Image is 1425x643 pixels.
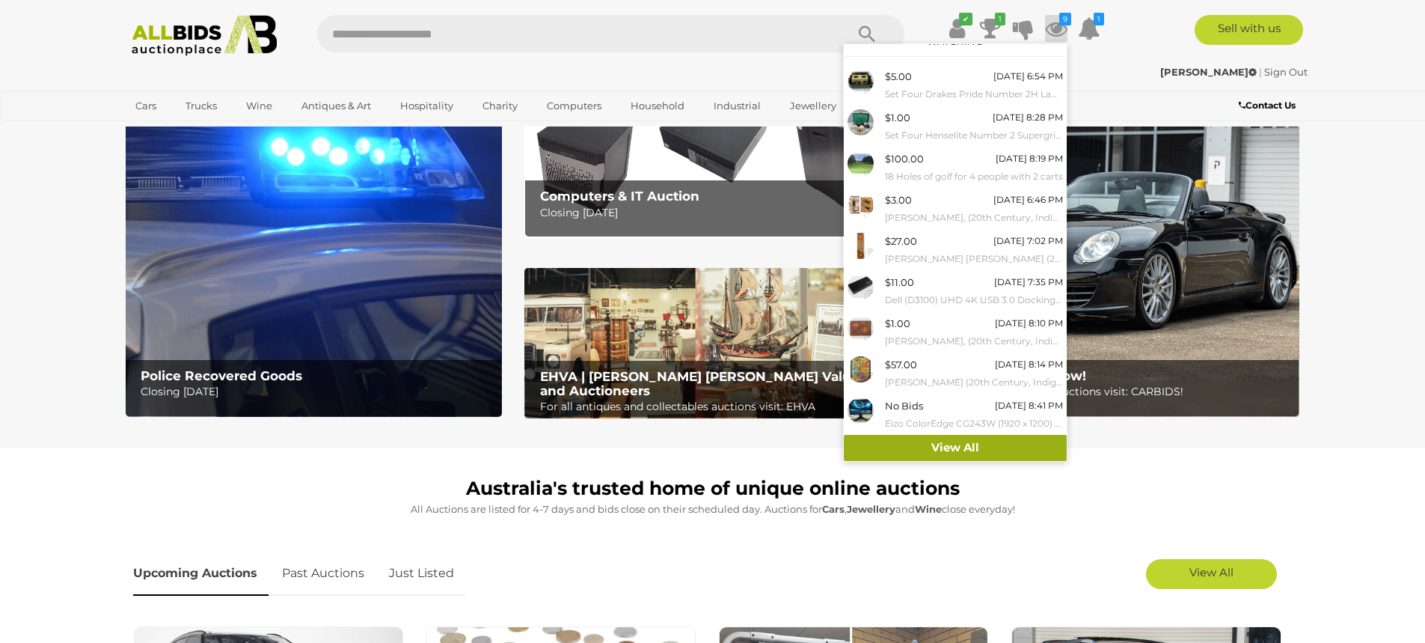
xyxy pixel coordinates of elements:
[292,94,381,118] a: Antiques & Art
[844,435,1067,461] a: View All
[993,109,1063,126] div: [DATE] 8:28 PM
[844,229,1067,270] a: $27.00 [DATE] 7:02 PM [PERSON_NAME] [PERSON_NAME] (20th Century, Indigenous-Australian, 1972), Un...
[848,315,874,341] img: 54183-1a.jpg
[126,94,166,118] a: Cars
[993,192,1063,208] div: [DATE] 6:46 PM
[844,188,1067,229] a: $3.00 [DATE] 6:46 PM [PERSON_NAME], (20th Century, Indigenous-Australian, Working c1990s), Spirit...
[1259,66,1262,78] span: |
[844,270,1067,311] a: $11.00 [DATE] 7:35 PM Dell (D3100) UHD 4K USB 3.0 Docking Station - Lot of 28
[540,189,699,204] b: Computers & IT Auction
[848,192,874,218] img: 53067-43a.jpg
[847,503,895,515] strong: Jewellery
[271,552,376,596] a: Past Auctions
[885,251,1063,267] small: [PERSON_NAME] [PERSON_NAME] (20th Century, Indigenous-Australian, 1972), Untitled - Sea Crabs (19...
[885,127,1063,144] small: Set Four Henselite Number 2 Supergrip Lawn Bowls in Case
[1045,15,1067,42] a: 9
[923,87,1299,417] img: CARBIDS Online Now!
[540,397,892,416] p: For all antiques and collectables auctions visit: EHVA
[126,118,251,143] a: [GEOGRAPHIC_DATA]
[885,112,910,124] span: $1.00
[780,94,846,118] a: Jewellery
[141,368,302,383] b: Police Recovered Goods
[885,70,912,82] span: $5.00
[885,168,1063,185] small: 18 Holes of golf for 4 people with 2 carts
[993,68,1063,85] div: [DATE] 6:54 PM
[844,147,1067,188] a: $100.00 [DATE] 8:19 PM 18 Holes of golf for 4 people with 2 carts
[995,397,1063,414] div: [DATE] 8:41 PM
[1239,100,1296,111] b: Contact Us
[993,233,1063,249] div: [DATE] 7:02 PM
[844,64,1067,106] a: $5.00 [DATE] 6:54 PM Set Four Drakes Pride Number 2H Lawn Bowls in Case
[473,94,527,118] a: Charity
[141,383,493,401] p: Closing [DATE]
[995,13,1005,25] i: 1
[537,94,611,118] a: Computers
[885,333,1063,350] small: [PERSON_NAME], (20th Century, Indigenous-Australian, 1986-), Handing Down (2018), Limited Edition...
[915,503,942,515] strong: Wine
[126,87,502,417] a: Police Recovered Goods Police Recovered Goods Closing [DATE]
[995,315,1063,332] div: [DATE] 8:10 PM
[830,15,904,52] button: Search
[885,400,923,412] span: No Bids
[885,194,912,206] span: $3.00
[885,415,1063,432] small: Eizo ColorEdge CG243W (1920 x 1200) 24-Inch Colour Calibration LCD Monitor
[133,552,269,596] a: Upcoming Auctions
[848,150,874,177] img: 54540-50a.jpg
[885,153,924,165] span: $100.00
[844,311,1067,353] a: $1.00 [DATE] 8:10 PM [PERSON_NAME], (20th Century, Indigenous-Australian, 1986-), Handing Down (2...
[923,87,1299,417] a: CARBIDS Online Now! CARBIDS Online Now! For all car and vehicle auctions visit: CARBIDS!
[844,106,1067,147] a: $1.00 [DATE] 8:28 PM Set Four Henselite Number 2 Supergrip Lawn Bowls in Case
[621,94,694,118] a: Household
[885,292,1063,308] small: Dell (D3100) UHD 4K USB 3.0 Docking Station - Lot of 28
[885,276,914,288] span: $11.00
[1195,15,1303,45] a: Sell with us
[176,94,227,118] a: Trucks
[1189,565,1234,579] span: View All
[1078,15,1100,42] a: 1
[885,86,1063,103] small: Set Four Drakes Pride Number 2H Lawn Bowls in Case
[848,274,874,300] img: 54583-6a.jpg
[524,87,901,237] a: Computers & IT Auction Computers & IT Auction Closing [DATE]
[885,235,917,247] span: $27.00
[1239,97,1299,114] a: Contact Us
[994,274,1063,290] div: [DATE] 7:35 PM
[979,15,1002,42] a: 1
[885,210,1063,226] small: [PERSON_NAME], (20th Century, Indigenous-Australian, Working c1990s), Spirit Dreamtime & Creature...
[959,13,972,25] i: ✔
[1094,13,1104,25] i: 1
[995,356,1063,373] div: [DATE] 8:14 PM
[126,87,502,417] img: Police Recovered Goods
[844,353,1067,394] a: $57.00 [DATE] 8:14 PM [PERSON_NAME] (20th Century, Indigenous-Australian, 1976-), [PERSON_NAME] M...
[524,87,901,237] img: Computers & IT Auction
[1264,66,1308,78] a: Sign Out
[848,233,874,259] img: 53064-152a.jpg
[848,397,874,424] img: 54326-64a.jpg
[822,503,845,515] strong: Cars
[1146,559,1277,589] a: View All
[848,109,874,135] img: 54369-27a.JPG
[996,150,1063,167] div: [DATE] 8:19 PM
[133,478,1293,499] h1: Australia's trusted home of unique online auctions
[946,15,969,42] a: ✔
[848,68,874,94] img: 54290-24a.JPG
[704,94,770,118] a: Industrial
[939,383,1291,401] p: For all car and vehicle auctions visit: CARBIDS!
[1160,66,1259,78] a: [PERSON_NAME]
[133,501,1293,518] p: All Auctions are listed for 4-7 days and bids close on their scheduled day. Auctions for , and cl...
[123,15,286,56] img: Allbids.com.au
[885,359,917,371] span: $57.00
[1059,13,1071,25] i: 9
[848,356,874,383] img: 51143-180a.jpg
[236,94,282,118] a: Wine
[885,374,1063,391] small: [PERSON_NAME] (20th Century, Indigenous-Australian, 1976-), [PERSON_NAME] Medicine Leaves, Origin...
[540,369,871,398] b: EHVA | [PERSON_NAME] [PERSON_NAME] Valuers and Auctioneers
[1160,66,1257,78] strong: [PERSON_NAME]
[540,204,892,222] p: Closing [DATE]
[378,552,465,596] a: Just Listed
[885,317,910,329] span: $1.00
[844,394,1067,435] a: No Bids [DATE] 8:41 PM Eizo ColorEdge CG243W (1920 x 1200) 24-Inch Colour Calibration LCD Monitor
[390,94,463,118] a: Hospitality
[524,268,901,419] img: EHVA | Evans Hastings Valuers and Auctioneers
[524,268,901,419] a: EHVA | Evans Hastings Valuers and Auctioneers EHVA | [PERSON_NAME] [PERSON_NAME] Valuers and Auct...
